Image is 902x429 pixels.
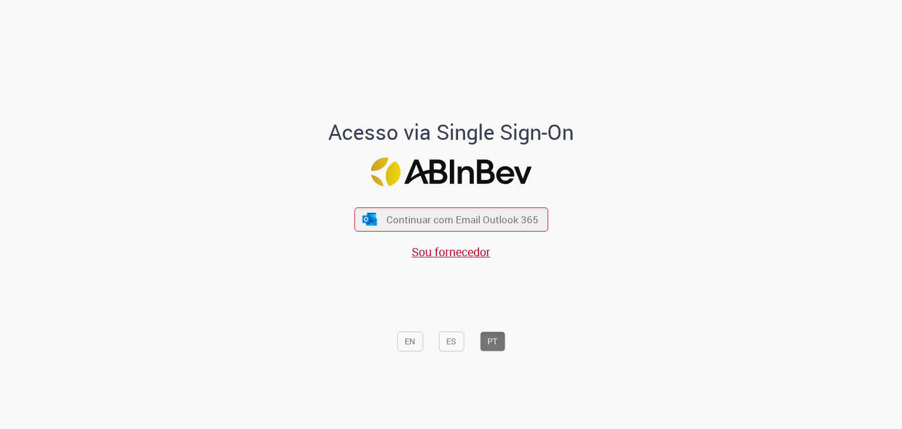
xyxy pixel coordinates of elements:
[386,213,538,226] span: Continuar com Email Outlook 365
[397,331,423,351] button: EN
[354,207,548,232] button: ícone Azure/Microsoft 360 Continuar com Email Outlook 365
[480,331,505,351] button: PT
[362,213,378,226] img: ícone Azure/Microsoft 360
[439,331,464,351] button: ES
[288,120,614,144] h1: Acesso via Single Sign-On
[371,157,531,186] img: Logo ABInBev
[412,244,490,260] a: Sou fornecedor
